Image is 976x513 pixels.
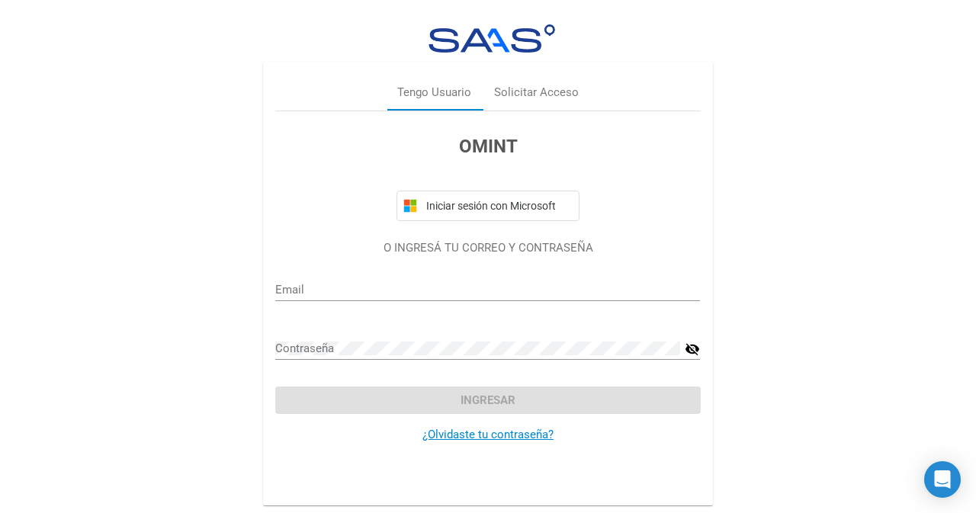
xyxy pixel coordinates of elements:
[275,386,700,414] button: Ingresar
[275,239,700,257] p: O INGRESÁ TU CORREO Y CONTRASEÑA
[397,84,471,101] div: Tengo Usuario
[461,393,515,407] span: Ingresar
[924,461,961,498] div: Open Intercom Messenger
[422,428,554,441] a: ¿Olvidaste tu contraseña?
[685,340,700,358] mat-icon: visibility_off
[275,133,700,160] h3: OMINT
[423,200,573,212] span: Iniciar sesión con Microsoft
[396,191,579,221] button: Iniciar sesión con Microsoft
[494,84,579,101] div: Solicitar Acceso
